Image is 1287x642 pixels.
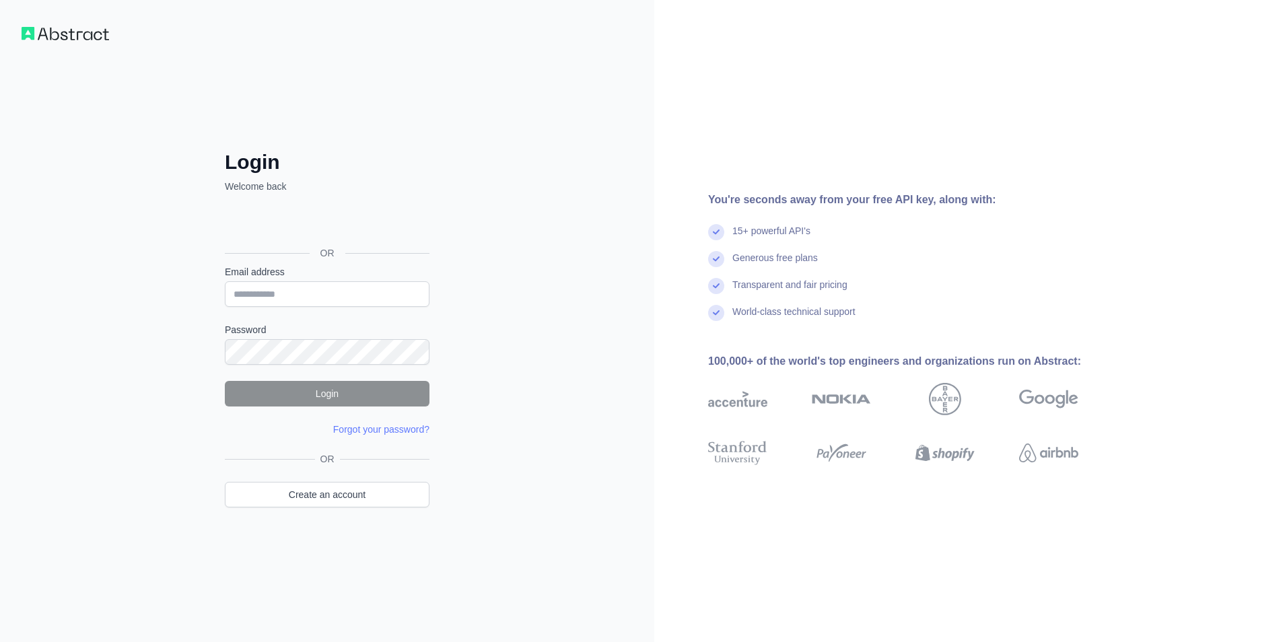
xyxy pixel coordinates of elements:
[732,251,818,278] div: Generous free plans
[1019,383,1078,415] img: google
[225,265,429,279] label: Email address
[225,381,429,406] button: Login
[812,438,871,468] img: payoneer
[708,278,724,294] img: check mark
[225,150,429,174] h2: Login
[22,27,109,40] img: Workflow
[708,251,724,267] img: check mark
[225,482,429,507] a: Create an account
[315,452,340,466] span: OR
[333,424,429,435] a: Forgot your password?
[708,192,1121,208] div: You're seconds away from your free API key, along with:
[915,438,975,468] img: shopify
[708,353,1121,369] div: 100,000+ of the world's top engineers and organizations run on Abstract:
[732,278,847,305] div: Transparent and fair pricing
[225,180,429,193] p: Welcome back
[812,383,871,415] img: nokia
[310,246,345,260] span: OR
[1019,438,1078,468] img: airbnb
[225,323,429,336] label: Password
[708,305,724,321] img: check mark
[708,438,767,468] img: stanford university
[929,383,961,415] img: bayer
[708,224,724,240] img: check mark
[732,305,856,332] div: World-class technical support
[708,383,767,415] img: accenture
[732,224,810,251] div: 15+ powerful API's
[218,208,433,238] iframe: Sign in with Google Button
